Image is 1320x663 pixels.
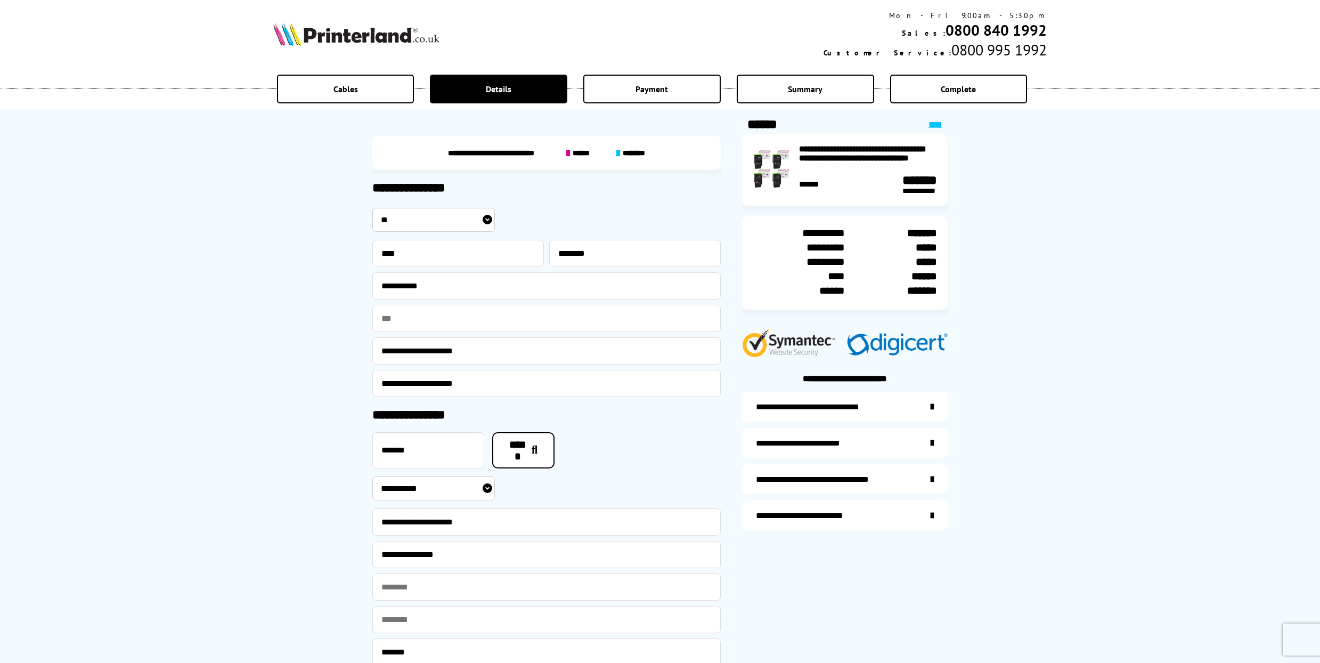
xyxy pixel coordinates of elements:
[951,40,1047,60] span: 0800 995 1992
[824,11,1047,20] div: Mon - Fri 9:00am - 5:30pm
[941,84,976,94] span: Complete
[742,392,948,422] a: additional-ink
[742,464,948,494] a: additional-cables
[742,428,948,458] a: items-arrive
[486,84,511,94] span: Details
[742,500,948,530] a: secure-website
[824,48,951,58] span: Customer Service:
[946,20,1047,40] a: 0800 840 1992
[635,84,668,94] span: Payment
[333,84,358,94] span: Cables
[902,28,946,38] span: Sales:
[788,84,822,94] span: Summary
[273,22,439,46] img: Printerland Logo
